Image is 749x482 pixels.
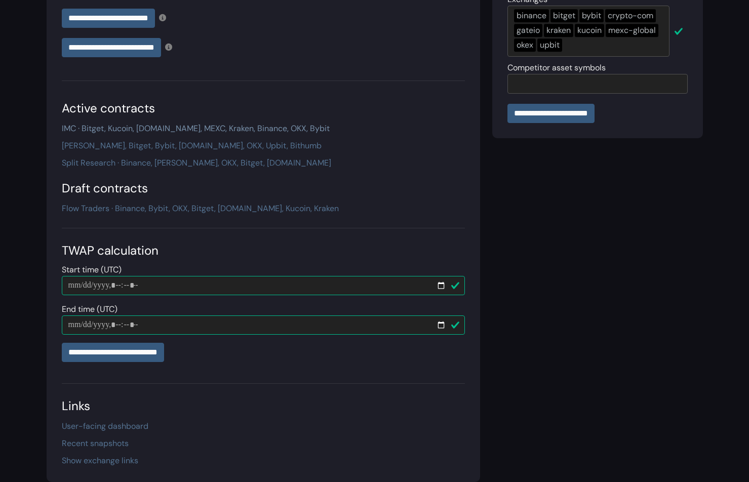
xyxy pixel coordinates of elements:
label: Competitor asset symbols [507,62,606,74]
a: Show exchange links [62,455,138,466]
div: kraken [544,24,573,37]
a: Recent snapshots [62,438,129,449]
div: bybit [579,9,604,22]
div: Draft contracts [62,179,465,197]
a: Split Research · Binance, [PERSON_NAME], OKX, Bitget, [DOMAIN_NAME] [62,157,331,168]
div: crypto-com [605,9,656,22]
a: [PERSON_NAME], Bitget, Bybit, [DOMAIN_NAME], OKX, Upbit, Bithumb [62,140,322,151]
a: User-facing dashboard [62,421,148,431]
div: TWAP calculation [62,242,465,260]
div: kucoin [575,24,604,37]
div: Active contracts [62,99,465,117]
div: okex [514,38,536,52]
div: mexc-global [606,24,658,37]
a: IMC · Bitget, Kucoin, [DOMAIN_NAME], MEXC, Kraken, Binance, OKX, Bybit [62,123,330,134]
div: upbit [537,38,562,52]
a: Flow Traders · Binance, Bybit, OKX, Bitget, [DOMAIN_NAME], Kucoin, Kraken [62,203,339,214]
label: Start time (UTC) [62,264,122,276]
label: End time (UTC) [62,303,117,315]
div: Links [62,397,465,415]
div: binance [514,9,549,22]
div: gateio [514,24,542,37]
div: bitget [550,9,578,22]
